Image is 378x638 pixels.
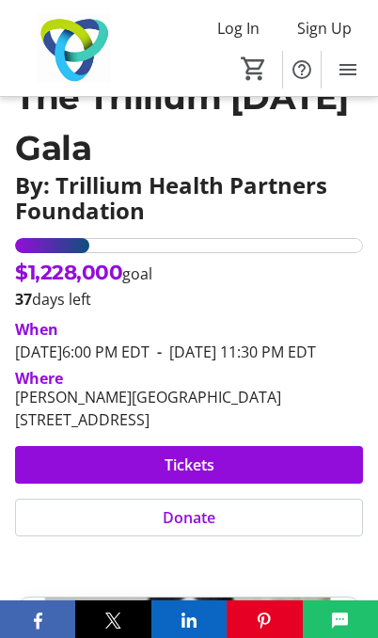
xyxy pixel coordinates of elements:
[75,600,150,638] button: X
[15,386,281,408] div: [PERSON_NAME][GEOGRAPHIC_DATA]
[15,173,363,223] p: By: Trillium Health Partners Foundation
[297,17,352,40] span: Sign Up
[303,600,378,638] button: SMS
[237,52,271,86] button: Cart
[163,506,215,529] span: Donate
[15,288,363,311] p: days left
[15,371,63,386] div: Where
[15,289,32,310] span: 37
[15,260,122,284] span: $1,228,000
[11,13,136,84] img: Trillium Health Partners Foundation's Logo
[150,342,316,362] span: [DATE] 11:30 PM EDT
[165,454,214,476] span: Tickets
[15,446,363,484] button: Tickets
[15,257,152,287] p: goal
[150,342,169,362] span: -
[15,72,363,173] p: The Trillium [DATE] Gala
[282,13,367,43] button: Sign Up
[15,238,363,253] div: 21.376478827361563% of fundraising goal reached
[283,51,321,88] button: Help
[217,17,260,40] span: Log In
[202,13,275,43] button: Log In
[227,600,302,638] button: Pinterest
[329,51,367,88] button: Menu
[15,499,363,536] button: Donate
[15,318,58,341] div: When
[151,600,227,638] button: LinkedIn
[15,342,150,362] span: [DATE] 6:00 PM EDT
[15,408,281,431] div: [STREET_ADDRESS]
